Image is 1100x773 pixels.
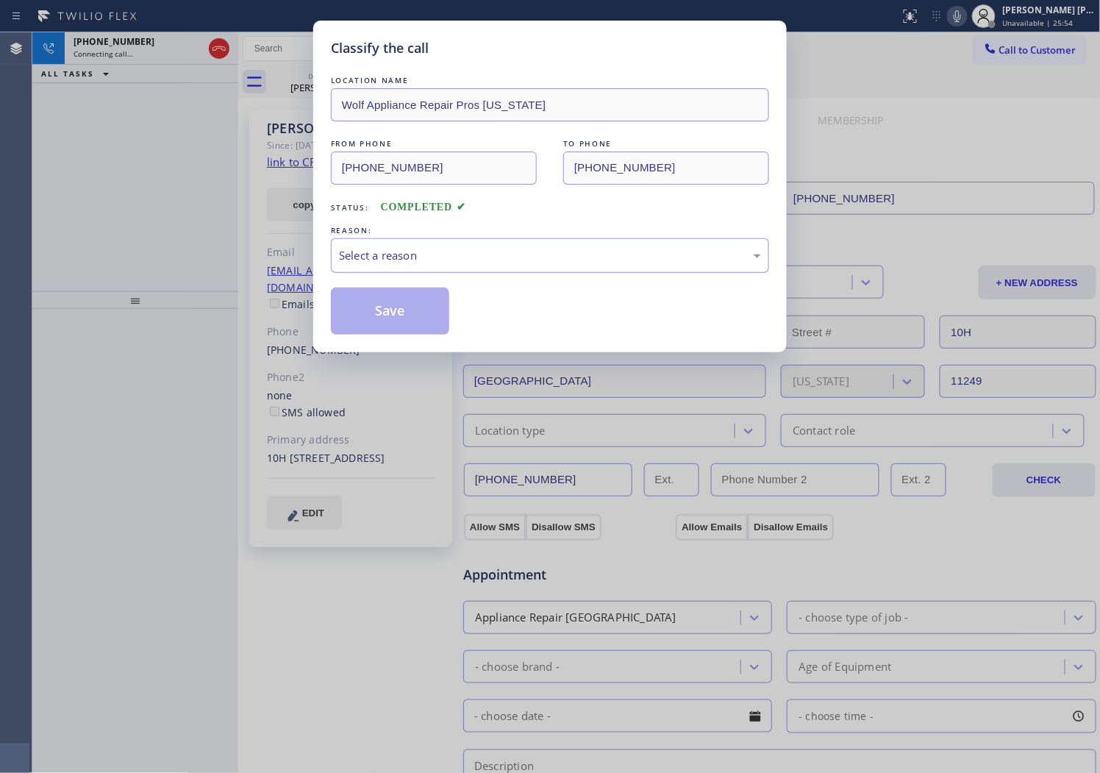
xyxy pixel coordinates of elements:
[563,136,769,152] div: TO PHONE
[331,223,769,238] div: REASON:
[331,38,429,58] h5: Classify the call
[331,202,369,213] span: Status:
[339,247,761,264] div: Select a reason
[331,136,537,152] div: FROM PHONE
[331,288,449,335] button: Save
[381,202,466,213] span: COMPLETED
[563,152,769,185] input: To phone
[331,73,769,88] div: LOCATION NAME
[331,152,537,185] input: From phone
